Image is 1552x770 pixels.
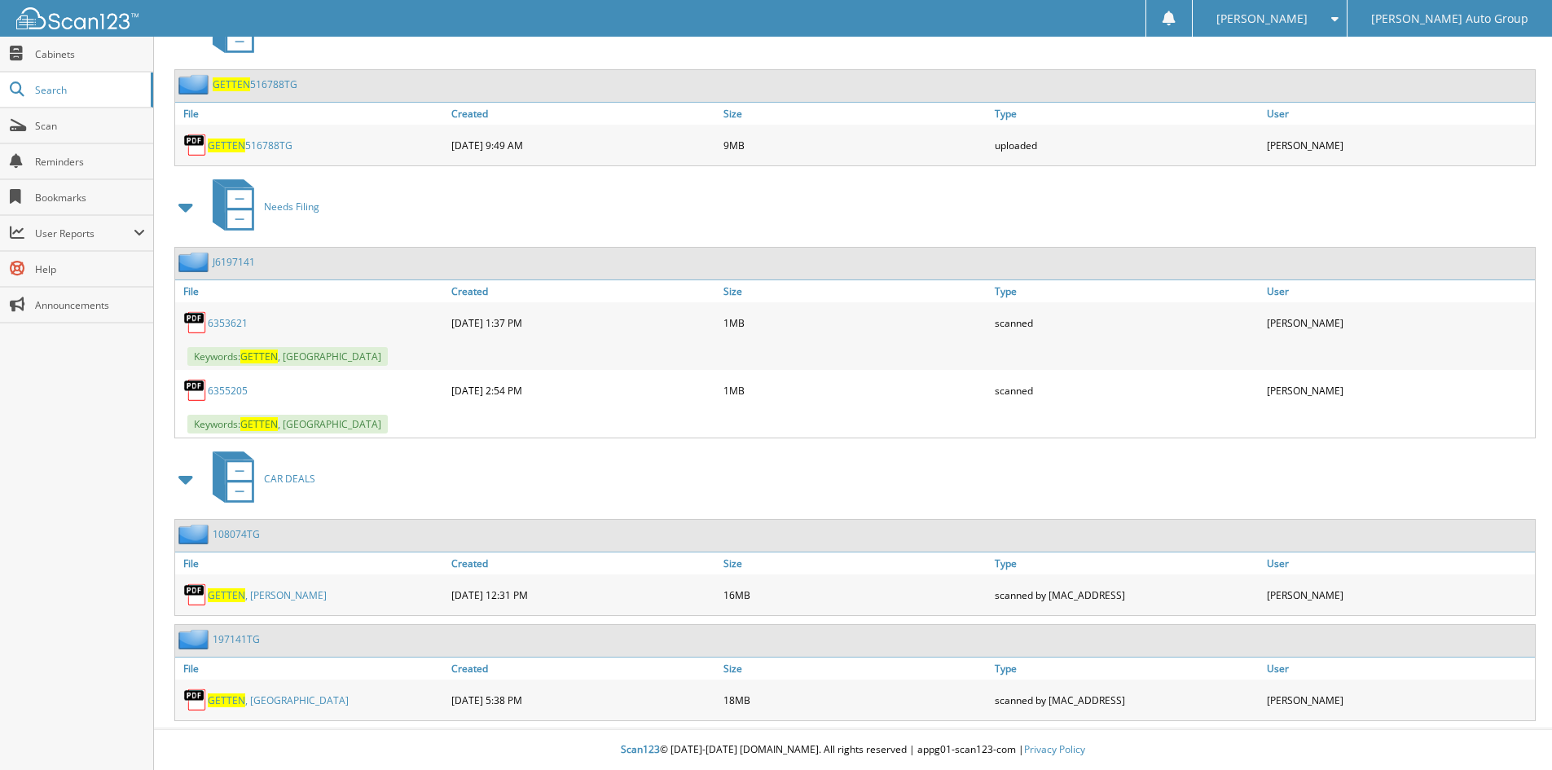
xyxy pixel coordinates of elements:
[719,374,991,407] div: 1MB
[175,658,447,680] a: File
[35,262,145,276] span: Help
[178,524,213,544] img: folder2.png
[1263,280,1535,302] a: User
[213,77,250,91] span: GETTEN
[183,133,208,157] img: PDF.png
[447,103,719,125] a: Created
[183,583,208,607] img: PDF.png
[1263,374,1535,407] div: [PERSON_NAME]
[264,472,315,486] span: CAR DEALS
[178,252,213,272] img: folder2.png
[175,280,447,302] a: File
[178,74,213,95] img: folder2.png
[1263,552,1535,574] a: User
[1263,103,1535,125] a: User
[447,579,719,611] div: [DATE] 12:31 PM
[719,103,991,125] a: Size
[187,347,388,366] span: Keywords: , [GEOGRAPHIC_DATA]
[183,310,208,335] img: PDF.png
[1263,579,1535,611] div: [PERSON_NAME]
[240,350,278,363] span: GETTEN
[719,129,991,161] div: 9MB
[35,227,134,240] span: User Reports
[719,280,991,302] a: Size
[1371,14,1528,24] span: [PERSON_NAME] Auto Group
[175,103,447,125] a: File
[35,298,145,312] span: Announcements
[183,378,208,403] img: PDF.png
[991,552,1263,574] a: Type
[208,139,245,152] span: GETTEN
[447,374,719,407] div: [DATE] 2:54 PM
[175,552,447,574] a: File
[991,374,1263,407] div: scanned
[264,200,319,213] span: Needs Filing
[1263,129,1535,161] div: [PERSON_NAME]
[447,306,719,339] div: [DATE] 1:37 PM
[991,579,1263,611] div: scanned by [MAC_ADDRESS]
[35,83,143,97] span: Search
[208,384,248,398] a: 6355205
[1471,692,1552,770] iframe: Chat Widget
[991,684,1263,716] div: scanned by [MAC_ADDRESS]
[178,629,213,649] img: folder2.png
[621,742,660,756] span: Scan123
[991,658,1263,680] a: Type
[447,280,719,302] a: Created
[991,280,1263,302] a: Type
[203,174,319,239] a: Needs Filing
[1263,658,1535,680] a: User
[208,693,349,707] a: GETTEN, [GEOGRAPHIC_DATA]
[35,191,145,205] span: Bookmarks
[1263,306,1535,339] div: [PERSON_NAME]
[203,447,315,511] a: CAR DEALS
[183,688,208,712] img: PDF.png
[35,155,145,169] span: Reminders
[154,730,1552,770] div: © [DATE]-[DATE] [DOMAIN_NAME]. All rights reserved | appg01-scan123-com |
[1263,684,1535,716] div: [PERSON_NAME]
[16,7,138,29] img: scan123-logo-white.svg
[213,255,255,269] a: J6197141
[208,316,248,330] a: 6353621
[213,527,260,541] a: 108074TG
[208,588,245,602] span: GETTEN
[447,684,719,716] div: [DATE] 5:38 PM
[35,47,145,61] span: Cabinets
[1024,742,1085,756] a: Privacy Policy
[240,417,278,431] span: GETTEN
[213,77,297,91] a: GETTEN516788TG
[719,658,991,680] a: Size
[447,552,719,574] a: Created
[719,552,991,574] a: Size
[719,684,991,716] div: 18MB
[187,415,388,433] span: Keywords: , [GEOGRAPHIC_DATA]
[991,103,1263,125] a: Type
[991,129,1263,161] div: uploaded
[208,588,327,602] a: GETTEN, [PERSON_NAME]
[208,693,245,707] span: GETTEN
[719,579,991,611] div: 16MB
[447,129,719,161] div: [DATE] 9:49 AM
[1216,14,1308,24] span: [PERSON_NAME]
[991,306,1263,339] div: scanned
[447,658,719,680] a: Created
[35,119,145,133] span: Scan
[208,139,292,152] a: GETTEN516788TG
[719,306,991,339] div: 1MB
[213,632,260,646] a: 197141TG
